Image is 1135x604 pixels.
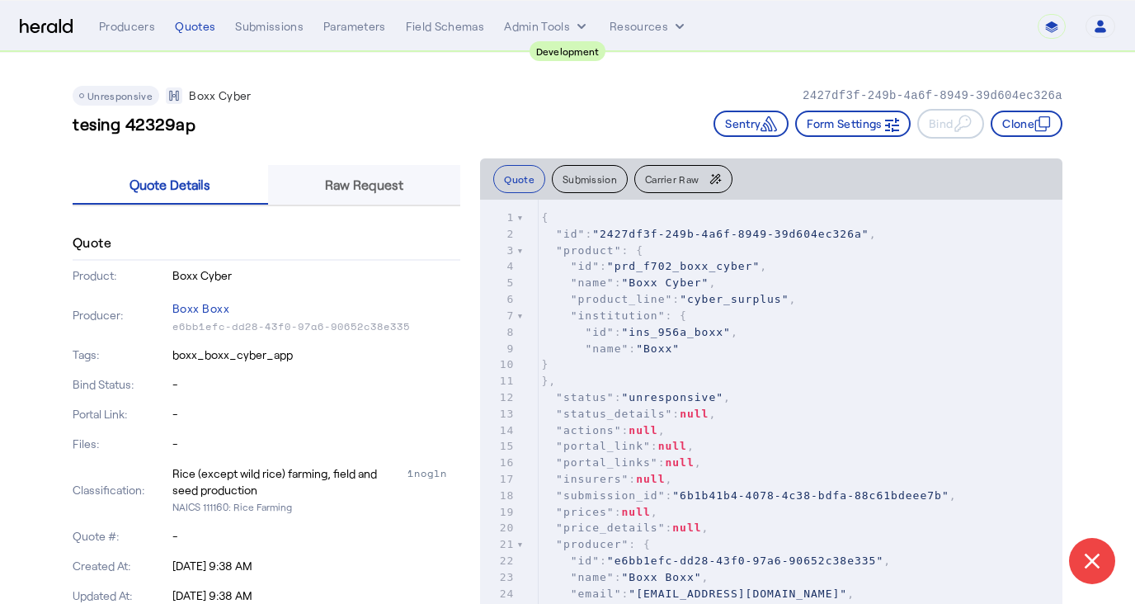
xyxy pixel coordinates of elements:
[541,260,767,272] span: : ,
[480,389,516,406] div: 12
[73,528,169,545] p: Quote #:
[172,436,461,452] p: -
[541,326,737,338] span: : ,
[235,18,304,35] div: Submissions
[20,19,73,35] img: Herald Logo
[504,18,590,35] button: internal dropdown menu
[541,293,796,305] span: : ,
[541,440,694,452] span: : ,
[556,424,621,436] span: "actions"
[541,309,687,322] span: : {
[556,521,665,534] span: "price_details"
[73,436,169,452] p: Files:
[73,482,169,498] p: Classification:
[172,528,461,545] p: -
[99,18,155,35] div: Producers
[571,293,673,305] span: "product_line"
[645,174,699,184] span: Carrier Raw
[556,391,615,403] span: "status"
[713,111,789,137] button: Sentry
[607,554,883,567] span: "e6bb1efc-dd28-43f0-97a6-90652c38e335"
[73,267,169,284] p: Product:
[541,456,701,469] span: : ,
[541,489,956,502] span: : ,
[480,455,516,471] div: 16
[480,210,516,226] div: 1
[480,275,516,291] div: 5
[917,109,984,139] button: Bind
[172,498,461,515] p: NAICS 111160: Rice Farming
[172,465,405,498] div: Rice (except wild rice) farming, field and seed production
[480,471,516,488] div: 17
[541,408,716,420] span: : ,
[795,111,911,137] button: Form Settings
[87,90,153,101] span: Unresponsive
[323,18,386,35] div: Parameters
[480,341,516,357] div: 9
[172,558,461,574] p: [DATE] 9:38 AM
[592,228,869,240] span: "2427df3f-249b-4a6f-8949-39d604ec326a"
[585,326,614,338] span: "id"
[480,308,516,324] div: 7
[73,376,169,393] p: Bind Status:
[556,473,629,485] span: "insurers"
[172,297,461,320] p: Boxx Boxx
[480,422,516,439] div: 14
[407,465,460,498] div: 1nogln
[480,488,516,504] div: 18
[556,538,629,550] span: "producer"
[571,309,666,322] span: "institution"
[541,358,549,370] span: }
[172,587,461,604] p: [DATE] 9:38 AM
[530,41,606,61] div: Development
[622,391,724,403] span: "unresponsive"
[480,586,516,602] div: 24
[556,228,585,240] span: "id"
[172,406,461,422] p: -
[541,521,709,534] span: : ,
[803,87,1062,104] p: 2427df3f-249b-4a6f-8949-39d604ec326a
[622,276,709,289] span: "Boxx Cyber"
[622,326,731,338] span: "ins_956a_boxx"
[172,267,461,284] p: Boxx Cyber
[406,18,485,35] div: Field Schemas
[73,233,111,252] h4: Quote
[541,276,716,289] span: : ,
[658,440,687,452] span: null
[541,571,709,583] span: : ,
[73,587,169,604] p: Updated At:
[672,489,949,502] span: "6b1b41b4-4078-4c38-bdfa-88c61bdeee7b"
[480,536,516,553] div: 21
[325,178,403,191] span: Raw Request
[629,424,657,436] span: null
[480,553,516,569] div: 22
[130,178,210,191] span: Quote Details
[541,538,651,550] span: : {
[541,473,672,485] span: : ,
[480,373,516,389] div: 11
[556,408,672,420] span: "status_details"
[172,376,461,393] p: -
[480,569,516,586] div: 23
[189,87,252,104] p: Boxx Cyber
[680,293,789,305] span: "cyber_surplus"
[672,521,701,534] span: null
[480,438,516,455] div: 15
[680,408,709,420] span: null
[607,260,760,272] span: "prd_f702_boxx_cyber"
[585,342,629,355] span: "name"
[571,571,615,583] span: "name"
[541,554,891,567] span: : ,
[480,226,516,243] div: 2
[73,112,195,135] h3: tesing 42329ap
[480,243,516,259] div: 3
[480,520,516,536] div: 20
[480,356,516,373] div: 10
[541,424,665,436] span: : ,
[991,111,1062,137] button: Clone
[480,504,516,521] div: 19
[622,571,702,583] span: "Boxx Boxx"
[73,307,169,323] p: Producer:
[73,406,169,422] p: Portal Link:
[556,489,665,502] span: "submission_id"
